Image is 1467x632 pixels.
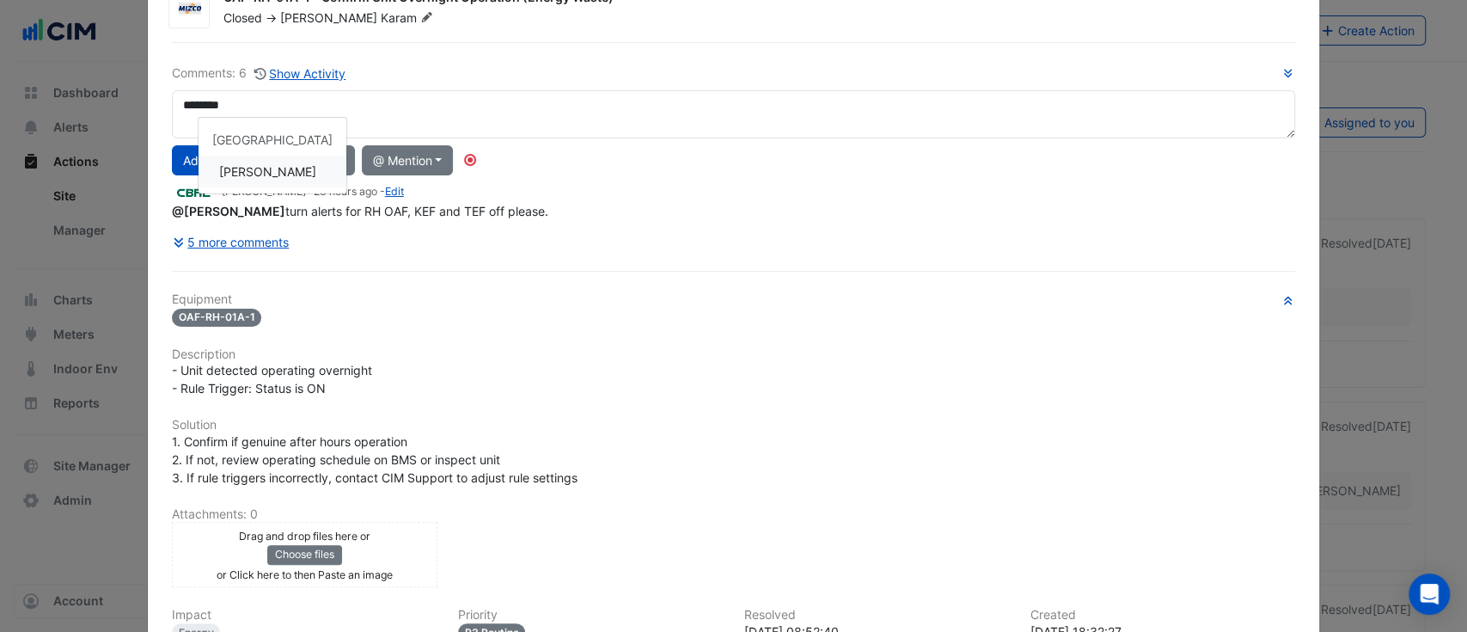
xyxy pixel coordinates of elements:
button: @ Mention [362,145,454,175]
span: [PERSON_NAME] [280,10,377,25]
span: 1. Confirm if genuine after hours operation 2. If not, review operating schedule on BMS or inspec... [172,434,578,485]
span: Closed [223,10,262,25]
h6: Solution [172,418,1296,433]
span: OAF-RH-01A-1 [172,309,262,327]
h6: Attachments: 0 [172,507,1296,522]
small: or Click here to then Paste an image [217,568,393,581]
span: -> [266,10,277,25]
div: Ross Carter [199,156,346,187]
a: Edit [385,185,404,198]
h6: Impact [172,608,437,623]
h6: Equipment [172,292,1296,307]
div: Comments: 6 [172,64,347,83]
h6: Priority [458,608,724,623]
button: Add comment [172,145,273,175]
button: Choose files [267,545,342,564]
div: Tooltip anchor [462,152,478,168]
small: Drag and drop files here or [239,530,370,543]
h6: Created [1030,608,1295,623]
span: Karam [381,9,437,27]
h6: Description [172,347,1296,362]
button: 5 more comments [172,227,290,257]
button: Show Activity [254,64,347,83]
span: - Unit detected operating overnight - Rule Trigger: Status is ON [172,363,372,396]
span: conor.deane@cimenviro.com [CIM] [172,204,285,218]
span: turn alerts for RH OAF, KEF and TEF off please. [172,204,548,218]
h6: Resolved [744,608,1010,623]
div: Open Intercom Messenger [1409,574,1450,615]
div: CBRE Charter Hall [199,124,346,156]
img: CBRE Charter Hall [172,183,215,202]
